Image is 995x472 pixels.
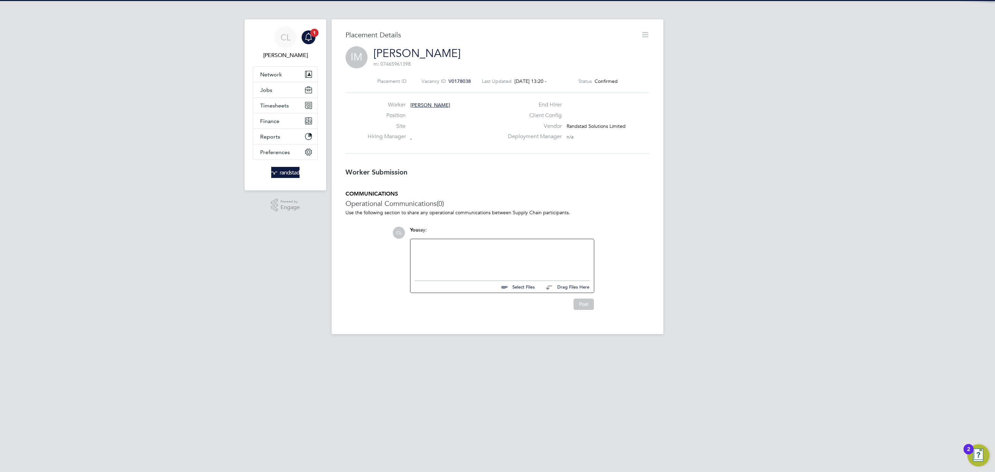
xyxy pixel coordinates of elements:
[373,61,411,67] span: m: 07465961398
[260,87,272,93] span: Jobs
[253,51,318,59] span: Charlotte Lockeridge
[410,227,418,233] span: You
[448,78,471,84] span: V0178038
[253,167,318,178] a: Go to home page
[253,26,318,59] a: CL[PERSON_NAME]
[253,144,318,160] button: Preferences
[514,78,547,84] span: [DATE] 13:20 -
[260,102,289,109] span: Timesheets
[281,33,291,42] span: CL
[368,101,406,108] label: Worker
[482,78,512,84] label: Last Updated
[253,129,318,144] button: Reports
[504,101,562,108] label: End Hirer
[260,149,290,155] span: Preferences
[410,227,594,239] div: say:
[345,190,650,198] h5: COMMUNICATIONS
[578,78,592,84] label: Status
[260,71,282,78] span: Network
[345,209,650,216] p: Use the following section to share any operational communications between Supply Chain participants.
[567,134,574,140] span: n/a
[253,82,318,97] button: Jobs
[595,78,618,84] span: Confirmed
[271,167,300,178] img: randstad-logo-retina.png
[421,78,446,84] label: Vacancy ID
[368,133,406,140] label: Hiring Manager
[271,199,300,212] a: Powered byEngage
[504,133,562,140] label: Deployment Manager
[245,19,326,190] nav: Main navigation
[540,280,590,294] button: Drag Files Here
[345,46,368,68] span: IM
[967,444,989,466] button: Open Resource Center, 2 new notifications
[260,118,279,124] span: Finance
[574,299,594,310] button: Post
[253,98,318,113] button: Timesheets
[302,26,315,48] a: 1
[310,29,319,37] span: 1
[368,123,406,130] label: Site
[377,78,406,84] label: Placement ID
[393,227,405,239] span: CL
[368,112,406,119] label: Position
[373,47,461,60] a: [PERSON_NAME]
[504,112,562,119] label: Client Config
[967,449,970,458] div: 2
[253,113,318,129] button: Finance
[281,205,300,210] span: Engage
[345,168,407,176] b: Worker Submission
[567,123,626,129] span: Randstad Solutions Limited
[410,102,450,108] span: [PERSON_NAME]
[281,199,300,205] span: Powered by
[345,199,650,208] h3: Operational Communications
[253,67,318,82] button: Network
[260,133,280,140] span: Reports
[437,199,444,208] span: (0)
[504,123,562,130] label: Vendor
[345,30,636,39] h3: Placement Details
